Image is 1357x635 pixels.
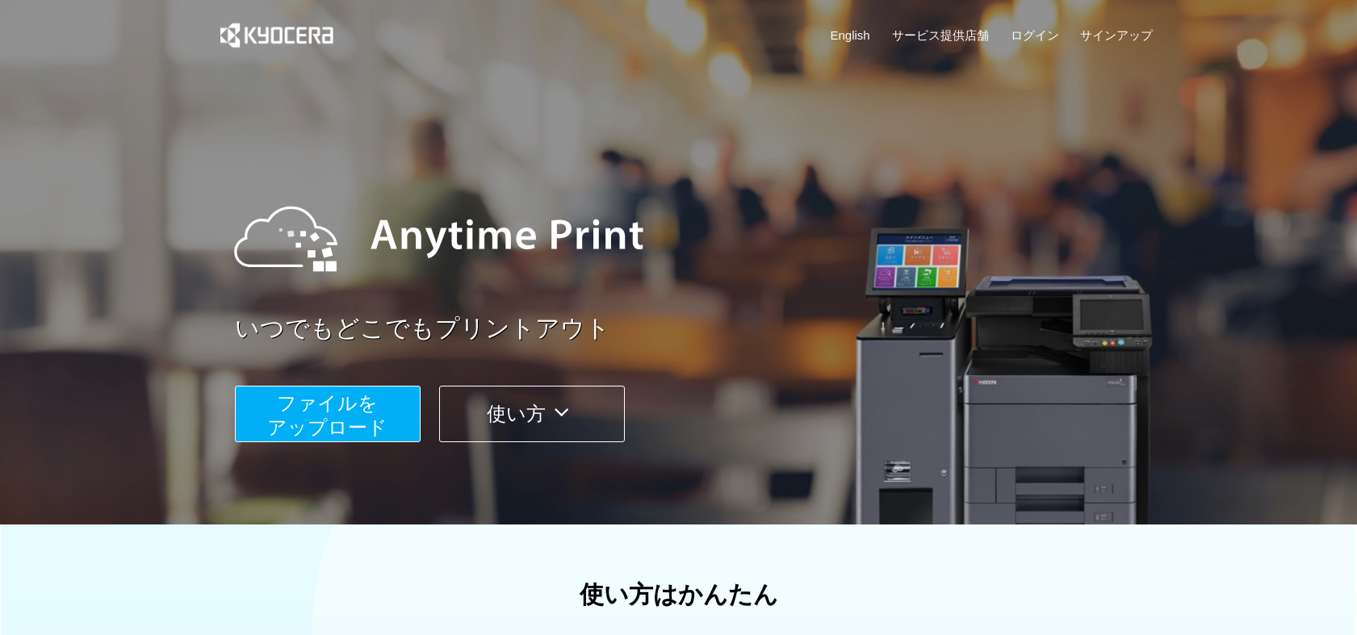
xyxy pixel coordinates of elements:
button: 使い方 [439,386,625,442]
a: いつでもどこでもプリントアウト [235,311,1163,346]
a: ログイン [1011,27,1059,44]
a: English [831,27,870,44]
span: ファイルを ​​アップロード [267,392,387,438]
a: サービス提供店舗 [892,27,989,44]
button: ファイルを​​アップロード [235,386,421,442]
a: サインアップ [1080,27,1153,44]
